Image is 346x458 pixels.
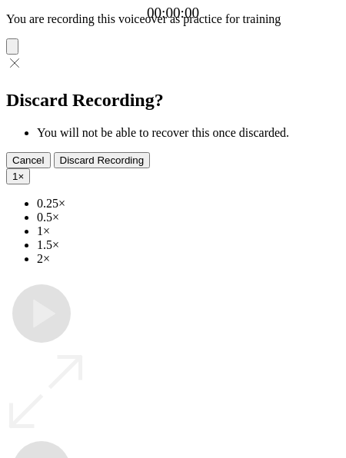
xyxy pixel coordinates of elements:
p: You are recording this voiceover as practice for training [6,12,340,26]
span: 1 [12,171,18,182]
li: 0.5× [37,211,340,224]
li: 1.5× [37,238,340,252]
a: 00:00:00 [147,5,199,22]
li: 1× [37,224,340,238]
li: You will not be able to recover this once discarded. [37,126,340,140]
li: 0.25× [37,197,340,211]
h2: Discard Recording? [6,90,340,111]
button: Discard Recording [54,152,151,168]
li: 2× [37,252,340,266]
button: 1× [6,168,30,184]
button: Cancel [6,152,51,168]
